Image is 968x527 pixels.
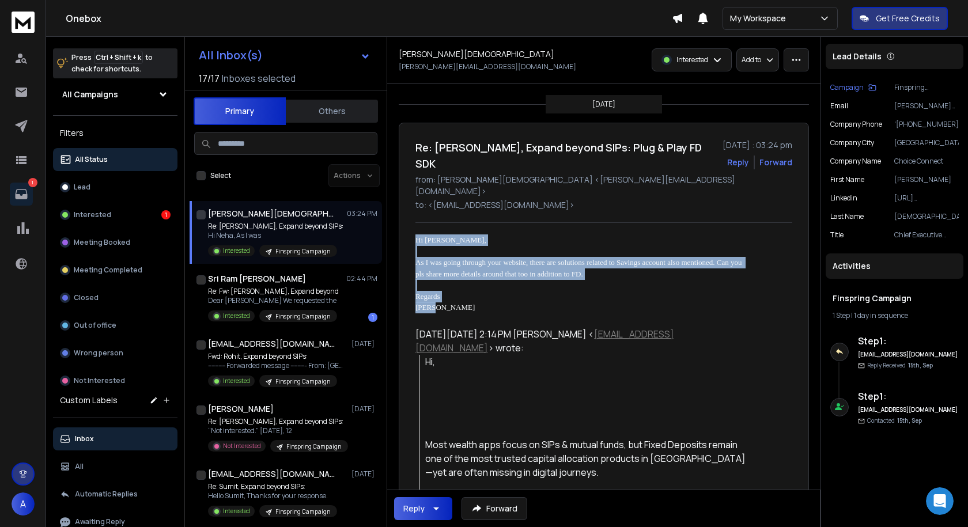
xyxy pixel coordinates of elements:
[53,176,177,199] button: Lead
[876,13,940,24] p: Get Free Credits
[399,48,554,60] h1: [PERSON_NAME][DEMOGRAPHIC_DATA]
[123,349,221,374] div: will follow the same
[60,395,118,406] h3: Custom Labels
[826,253,963,279] div: Activities
[10,183,33,206] a: 1
[74,210,111,219] p: Interested
[858,334,959,348] h6: Step 1 :
[897,416,922,424] span: 15th, Sep
[199,50,263,61] h1: All Inbox(s)
[908,361,933,369] span: 15th, Sep
[208,426,346,435] p: “Not interested.” [DATE], 12
[194,97,286,125] button: Primary
[223,507,250,515] p: Interested
[894,138,959,147] p: [GEOGRAPHIC_DATA]
[208,403,274,415] h1: [PERSON_NAME]
[415,291,752,302] div: Regards
[208,468,335,480] h1: [EMAIL_ADDRESS][DOMAIN_NAME] +1
[462,497,527,520] button: Forward
[833,311,956,320] div: |
[92,176,212,188] div: even 4-5 emails per domain ?
[222,71,296,85] h3: Inboxes selected
[275,312,330,321] p: Finspring Campaign
[894,157,959,166] p: Choice Connect
[179,329,212,341] div: ok got it
[830,230,844,240] p: title
[53,125,177,141] h3: Filters
[415,327,752,355] div: [DATE][DATE] 2:14 PM [PERSON_NAME] < > wrote:
[286,98,378,124] button: Others
[415,199,792,211] p: to: <[EMAIL_ADDRESS][DOMAIN_NAME]>
[199,71,220,85] span: 17 / 17
[399,62,576,71] p: [PERSON_NAME][EMAIL_ADDRESS][DOMAIN_NAME]
[202,5,223,25] div: Close
[223,442,261,450] p: Not Interested
[351,339,377,348] p: [DATE]
[676,55,708,65] p: Interested
[592,100,615,109] p: [DATE]
[73,377,82,386] button: Start recording
[208,208,335,219] h1: [PERSON_NAME][DEMOGRAPHIC_DATA]
[12,492,35,515] button: A
[208,352,346,361] p: Fwd: Rohit, Expand beyond SIPs:
[208,222,343,231] p: Re: [PERSON_NAME], Expand beyond SIPs:
[894,175,959,184] p: [PERSON_NAME]
[169,323,221,348] div: ok got it
[223,377,250,385] p: Interested
[161,210,171,219] div: 1
[33,6,51,25] img: Profile image for Box
[723,139,792,151] p: [DATE] : 03:24 pm
[275,507,330,516] p: Finspring Campaign
[18,79,180,91] div: Hi Ankit,
[7,5,29,26] button: go back
[75,434,94,443] p: Inbox
[208,231,343,240] p: Hi Neha, As I was
[53,286,177,309] button: Closed
[223,312,250,320] p: Interested
[62,89,118,100] h1: All Campaigns
[415,234,752,246] div: Hi [PERSON_NAME],
[75,490,138,499] p: Automatic Replies
[833,51,882,62] p: Lead Details
[415,257,752,279] div: As I was going through your website, there are solutions related to Savings account also mentione...
[9,27,221,73] div: Ankit says…
[208,482,337,491] p: Re: Sumit, Expand beyond SIPs:
[74,293,99,302] p: Closed
[830,138,874,147] p: Company City
[351,404,377,414] p: [DATE]
[9,203,221,323] div: Raj says…
[9,203,189,313] div: Hi Ankit,Even if it’s just 4–5 emails per domain, we still recommend completing at least 2–3 week...
[351,469,377,479] p: [DATE]
[830,83,876,92] button: Campaign
[858,389,959,403] h6: Step 1 :
[36,377,46,386] button: Gif picker
[208,417,346,426] p: Re: [PERSON_NAME], Expand beyond SIPs:
[53,427,177,450] button: Inbox
[867,416,922,425] p: Contacted
[275,247,330,256] p: Finspring Campaign
[208,338,335,350] h1: [EMAIL_ADDRESS][DOMAIN_NAME]
[190,44,380,67] button: All Inbox(s)
[403,503,425,514] div: Reply
[830,175,864,184] p: First Name
[9,73,189,160] div: Hi Ankit,We’d suggest warming up your email accounts for about 2–3 weeks before starting to send ...
[415,174,792,197] p: from: [PERSON_NAME][DEMOGRAPHIC_DATA] <[PERSON_NAME][EMAIL_ADDRESS][DOMAIN_NAME]>
[74,348,123,358] p: Wrong person
[53,455,177,478] button: All
[208,361,346,370] p: ---------- Forwarded message --------- From: [GEOGRAPHIC_DATA]
[894,212,959,221] p: [DEMOGRAPHIC_DATA]
[830,157,881,166] p: Company Name
[830,120,882,129] p: Company Phone
[852,7,948,30] button: Get Free Credits
[208,491,337,501] p: Hello Sumit, Thanks for your response.
[28,178,37,187] p: 1
[926,487,954,515] iframe: Intercom live chat
[9,349,221,384] div: Ankit says…
[53,483,177,506] button: Automatic Replies
[41,27,221,63] div: okay also can we send 4-5 real mail per emailbox from next week ?
[830,101,848,111] p: Email
[415,139,716,172] h1: Re: [PERSON_NAME], Expand beyond SIPs: Plug & Play FD SDK
[894,120,959,129] p: '[PHONE_NUMBER]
